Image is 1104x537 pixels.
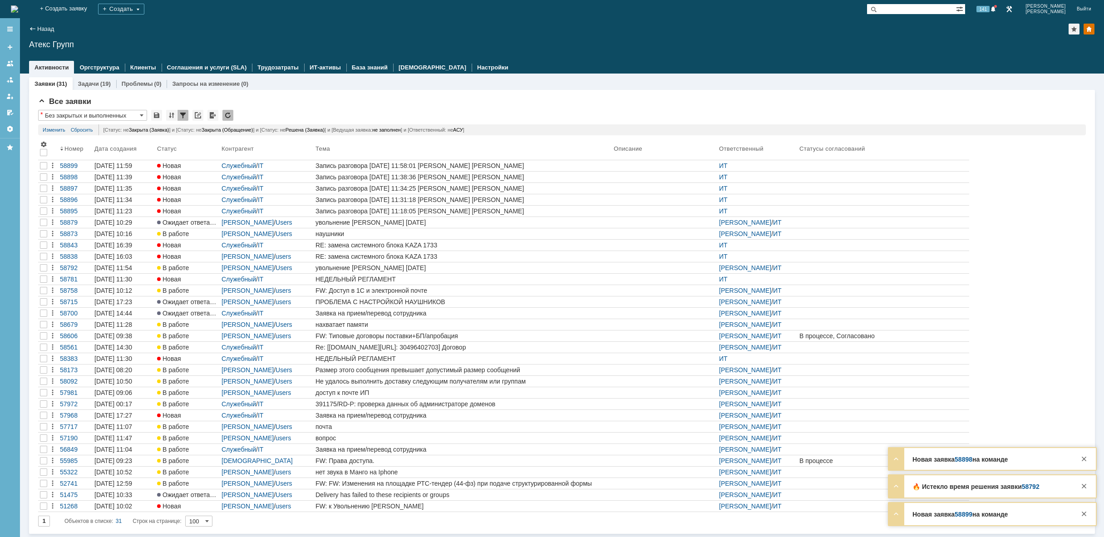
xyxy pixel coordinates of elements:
[43,124,65,135] a: Изменить
[94,276,132,283] div: [DATE] 11:30
[315,219,610,226] div: увольнение [PERSON_NAME] [DATE]
[276,287,291,294] a: users
[155,206,220,217] a: Новая
[310,64,341,71] a: ИТ-активы
[58,387,93,398] a: 57981
[60,185,91,192] div: 58897
[719,230,771,237] a: [PERSON_NAME]
[60,378,91,385] div: 58092
[60,389,91,396] div: 57981
[719,219,771,226] a: [PERSON_NAME]
[276,378,292,385] a: Users
[314,387,612,398] a: доступ к почте ИП
[258,276,263,283] a: IT
[157,162,181,169] span: Новая
[314,240,612,251] a: RE: замена системного блока KAZA 1733
[276,253,291,260] a: users
[58,172,93,182] a: 58898
[157,378,189,385] span: В работе
[157,276,181,283] span: Новая
[222,230,274,237] a: [PERSON_NAME]
[719,321,771,328] a: [PERSON_NAME]
[157,173,181,181] span: Новая
[98,4,144,15] div: Создать
[58,194,93,205] a: 58896
[3,56,17,71] a: Заявки на командах
[222,241,256,249] a: Служебный
[58,206,93,217] a: 58895
[315,344,610,351] div: Re: [[DOMAIN_NAME][URL]: 30496402703] Договор
[314,251,612,262] a: RE: замена системного блока KAZA 1733
[314,194,612,205] a: Запись разговора [DATE] 11:31:18 [PERSON_NAME] [PERSON_NAME]
[315,378,610,385] div: Не удалось выполнить доставку следующим получателям или группам
[799,332,967,340] div: В процессе, Согласовано
[58,228,93,239] a: 58873
[258,162,263,169] a: IT
[157,145,177,152] div: Статус
[94,332,132,340] div: [DATE] 09:38
[315,196,610,203] div: Запись разговора [DATE] 11:31:18 [PERSON_NAME] [PERSON_NAME]
[93,206,155,217] a: [DATE] 11:23
[71,124,93,135] a: Сбросить
[94,207,132,215] div: [DATE] 11:23
[60,162,91,169] div: 58899
[94,253,132,260] div: [DATE] 16:03
[155,240,220,251] a: Новая
[192,110,203,121] div: Скопировать ссылку на список
[314,308,612,319] a: Заявка на прием/перевод сотрудника
[315,332,610,340] div: FW: Типовые договоры поставки+БП/апробация
[314,206,612,217] a: Запись разговора [DATE] 11:18:05 [PERSON_NAME] [PERSON_NAME]
[477,64,508,71] a: Настройки
[314,172,612,182] a: Запись разговора [DATE] 11:38:36 [PERSON_NAME] [PERSON_NAME]
[314,365,612,375] a: Размер этого сообщения превышает допустимый размер сообщений
[276,264,292,271] a: Users
[93,160,155,171] a: [DATE] 11:59
[155,217,220,228] a: Ожидает ответа контрагента
[157,196,181,203] span: Новая
[60,207,91,215] div: 58895
[94,173,132,181] div: [DATE] 11:39
[352,64,388,71] a: База знаний
[93,353,155,364] a: [DATE] 11:30
[155,274,220,285] a: Новая
[60,264,91,271] div: 58792
[94,241,132,249] div: [DATE] 16:39
[3,40,17,54] a: Создать заявку
[155,399,220,409] a: В работе
[315,173,610,181] div: Запись разговора [DATE] 11:38:36 [PERSON_NAME] [PERSON_NAME]
[315,162,610,169] div: Запись разговора [DATE] 11:58:01 [PERSON_NAME] [PERSON_NAME]
[399,64,466,71] a: [DEMOGRAPHIC_DATA]
[155,296,220,307] a: Ожидает ответа контрагента
[93,228,155,239] a: [DATE] 10:16
[60,230,91,237] div: 58873
[314,342,612,353] a: Re: [[DOMAIN_NAME][URL]: 30496402703] Договор
[93,296,155,307] a: [DATE] 17:23
[60,173,91,181] div: 58898
[719,310,771,317] a: [PERSON_NAME]
[60,196,91,203] div: 58896
[315,207,610,215] div: Запись разговора [DATE] 11:18:05 [PERSON_NAME] [PERSON_NAME]
[773,310,782,317] a: ИТ
[157,241,181,249] span: Новая
[773,298,782,305] a: ИТ
[155,285,220,296] a: В работе
[94,287,132,294] div: [DATE] 10:12
[155,251,220,262] a: Новая
[222,287,274,294] a: [PERSON_NAME]
[719,389,771,396] a: [PERSON_NAME]
[276,230,292,237] a: Users
[37,25,54,32] a: Назад
[276,332,291,340] a: users
[60,298,91,305] div: 58715
[773,332,782,340] a: ИТ
[130,64,156,71] a: Клиенты
[1025,4,1066,9] span: [PERSON_NAME]
[314,160,612,171] a: Запись разговора [DATE] 11:58:01 [PERSON_NAME] [PERSON_NAME]
[315,230,610,237] div: наушники
[276,366,292,374] a: Users
[315,355,610,362] div: НЕДЕЛЬНЫЙ РЕГЛАМЕНТ
[315,366,610,374] div: Размер этого сообщения превышает допустимый размер сообщений
[719,332,771,340] a: [PERSON_NAME]
[719,207,728,215] a: ИТ
[94,196,132,203] div: [DATE] 11:34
